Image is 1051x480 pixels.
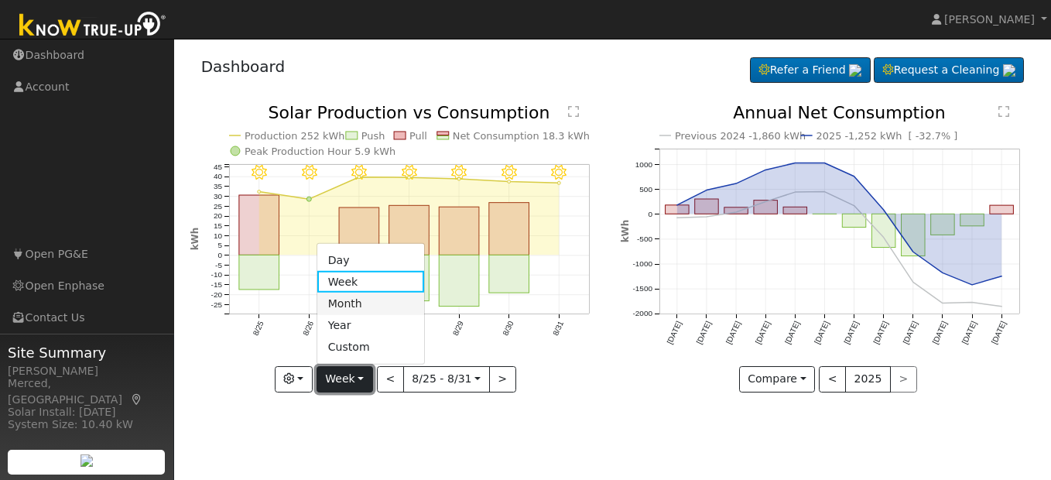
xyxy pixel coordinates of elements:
[940,270,946,276] circle: onclick=""
[317,336,425,358] a: Custom
[389,206,429,255] rect: onclick=""
[990,320,1008,345] text: [DATE]
[881,207,887,213] circle: onclick=""
[489,366,516,393] button: >
[508,180,511,183] circle: onclick=""
[695,199,719,214] rect: onclick=""
[733,103,946,122] text: Annual Net Consumption
[317,293,425,314] a: Month
[648,210,652,218] text: 0
[268,103,549,122] text: Solar Production vs Consumption
[793,189,799,195] circle: onclick=""
[620,220,631,243] text: kWh
[457,177,460,180] circle: onclick=""
[301,320,315,338] text: 8/26
[8,375,166,408] div: Merced, [GEOGRAPHIC_DATA]
[389,255,429,301] rect: onclick=""
[910,279,916,286] circle: onclick=""
[451,165,467,180] i: 8/29 - Clear
[201,57,286,76] a: Dashboard
[501,320,515,338] text: 8/30
[301,165,317,180] i: 8/26 - Clear
[213,212,222,221] text: 20
[674,214,680,221] circle: onclick=""
[453,130,590,142] text: Net Consumption 18.3 kWh
[813,320,830,345] text: [DATE]
[733,209,739,215] circle: onclick=""
[750,57,871,84] a: Refer a Friend
[990,205,1014,214] rect: onclick=""
[409,130,427,142] text: Pull
[245,130,345,142] text: Production 252 kWh
[783,320,801,345] text: [DATE]
[793,160,799,166] circle: onclick=""
[407,176,410,179] circle: onclick=""
[999,303,1005,310] circle: onclick=""
[874,57,1024,84] a: Request a Cleaning
[666,205,690,214] rect: onclick=""
[551,165,567,180] i: 8/31 - Clear
[704,214,710,220] circle: onclick=""
[317,366,373,393] button: Week
[8,342,166,363] span: Site Summary
[211,290,222,299] text: -20
[999,273,1005,279] circle: onclick=""
[783,207,807,214] rect: onclick=""
[245,146,395,157] text: Peak Production Hour 5.9 kWh
[822,160,828,166] circle: onclick=""
[489,255,529,293] rect: onclick=""
[762,167,769,173] circle: onclick=""
[849,64,861,77] img: retrieve
[845,366,891,393] button: 2025
[213,163,222,171] text: 45
[439,207,479,255] rect: onclick=""
[674,202,680,208] circle: onclick=""
[401,165,416,180] i: 8/28 - Clear
[944,13,1035,26] span: [PERSON_NAME]
[238,195,279,255] rect: onclick=""
[969,282,975,288] circle: onclick=""
[568,105,579,118] text: 
[213,202,222,211] text: 25
[960,214,984,227] rect: onclick=""
[816,130,958,142] text: 2025 -1,252 kWh [ -32.7% ]
[931,214,955,235] rect: onclick=""
[822,189,828,195] circle: onclick=""
[724,207,748,214] rect: onclick=""
[190,228,200,251] text: kWh
[12,9,174,43] img: Know True-Up
[695,320,713,345] text: [DATE]
[960,320,978,345] text: [DATE]
[902,320,919,345] text: [DATE]
[632,260,652,269] text: -1000
[704,187,710,194] circle: onclick=""
[257,190,260,194] circle: onclick=""
[8,417,166,433] div: System Size: 10.40 kW
[851,173,858,180] circle: onclick=""
[724,320,742,345] text: [DATE]
[635,160,653,169] text: 1000
[502,165,517,180] i: 8/30 - Clear
[675,130,806,142] text: Previous 2024 -1,860 kWh
[1003,64,1015,77] img: retrieve
[637,235,652,243] text: -500
[639,185,652,194] text: 500
[762,199,769,205] circle: onclick=""
[489,203,529,255] rect: onclick=""
[213,221,222,230] text: 15
[251,320,265,338] text: 8/25
[910,249,916,255] circle: onclick=""
[306,197,311,201] circle: onclick=""
[213,182,222,190] text: 35
[843,320,861,345] text: [DATE]
[851,203,858,209] circle: onclick=""
[80,454,93,467] img: retrieve
[940,300,946,307] circle: onclick=""
[238,255,279,290] rect: onclick=""
[215,261,222,269] text: -5
[8,404,166,420] div: Solar Install: [DATE]
[931,320,949,345] text: [DATE]
[339,207,379,255] rect: onclick=""
[358,176,361,179] circle: onclick=""
[211,271,222,279] text: -10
